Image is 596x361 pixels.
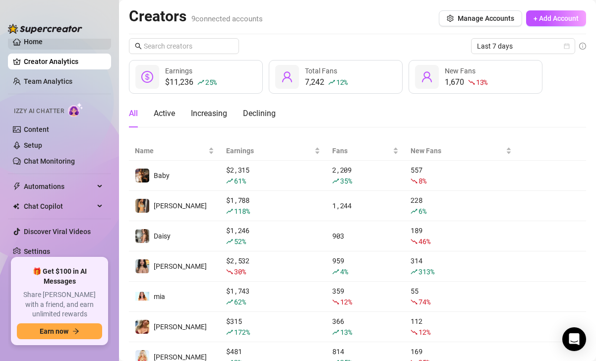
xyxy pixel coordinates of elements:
[154,202,207,210] span: [PERSON_NAME]
[135,320,149,334] img: Ezra
[281,71,293,83] span: user
[226,238,233,245] span: rise
[154,293,165,301] span: mia
[477,39,569,54] span: Last 7 days
[332,165,399,186] div: 2,209
[226,268,233,275] span: fall
[411,225,511,247] div: 189
[447,15,454,22] span: setting
[411,145,503,156] span: New Fans
[24,228,91,236] a: Discover Viral Videos
[336,77,348,87] span: 12 %
[205,77,217,87] span: 25 %
[332,299,339,305] span: fall
[191,14,263,23] span: 9 connected accounts
[332,178,339,184] span: rise
[476,77,487,87] span: 13 %
[332,231,399,241] div: 903
[234,206,249,216] span: 118 %
[305,67,337,75] span: Total Fans
[305,76,348,88] div: 7,242
[411,329,417,336] span: fall
[144,41,225,52] input: Search creators
[68,103,83,117] img: AI Chatter
[24,247,50,255] a: Settings
[135,229,149,243] img: Daisy
[468,79,475,86] span: fall
[526,10,586,26] button: + Add Account
[226,286,320,307] div: $ 1,743
[234,176,245,185] span: 61 %
[135,290,149,303] img: mia
[135,199,149,213] img: Karlea
[226,299,233,305] span: rise
[234,237,245,246] span: 52 %
[326,141,405,161] th: Fans
[411,238,417,245] span: fall
[226,208,233,215] span: rise
[418,267,434,276] span: 313 %
[226,316,320,338] div: $ 315
[13,203,19,210] img: Chat Copilot
[129,7,263,26] h2: Creators
[24,54,103,69] a: Creator Analytics
[24,77,72,85] a: Team Analytics
[129,141,220,161] th: Name
[24,198,94,214] span: Chat Copilot
[226,165,320,186] div: $ 2,315
[405,141,517,161] th: New Fans
[135,43,142,50] span: search
[411,255,511,277] div: 314
[226,178,233,184] span: rise
[562,327,586,351] div: Open Intercom Messenger
[332,255,399,277] div: 959
[72,328,79,335] span: arrow-right
[40,327,68,335] span: Earn now
[445,67,476,75] span: New Fans
[24,125,49,133] a: Content
[135,145,206,156] span: Name
[17,267,102,286] span: 🎁 Get $100 in AI Messages
[8,24,82,34] img: logo-BBDzfeDw.svg
[534,14,579,22] span: + Add Account
[154,108,175,120] div: Active
[332,145,391,156] span: Fans
[332,316,399,338] div: 366
[14,107,64,116] span: Izzy AI Chatter
[418,327,430,337] span: 12 %
[154,172,170,180] span: Baby
[165,67,192,75] span: Earnings
[418,206,426,216] span: 6 %
[234,327,249,337] span: 172 %
[418,297,430,306] span: 74 %
[220,141,326,161] th: Earnings
[17,323,102,339] button: Earn nowarrow-right
[234,267,245,276] span: 30 %
[332,329,339,336] span: rise
[24,179,94,194] span: Automations
[340,176,352,185] span: 35 %
[13,182,21,190] span: thunderbolt
[328,79,335,86] span: rise
[135,259,149,273] img: Ameena
[141,71,153,83] span: dollar-circle
[226,225,320,247] div: $ 1,246
[418,176,426,185] span: 8 %
[332,200,399,211] div: 1,244
[411,316,511,338] div: 112
[129,108,138,120] div: All
[445,76,487,88] div: 1,670
[154,232,171,240] span: Daisy
[579,43,586,50] span: info-circle
[226,329,233,336] span: rise
[226,255,320,277] div: $ 2,532
[411,299,417,305] span: fall
[24,141,42,149] a: Setup
[411,178,417,184] span: fall
[165,76,217,88] div: $11,236
[418,237,430,246] span: 46 %
[411,208,417,215] span: rise
[439,10,522,26] button: Manage Accounts
[340,327,352,337] span: 13 %
[197,79,204,86] span: rise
